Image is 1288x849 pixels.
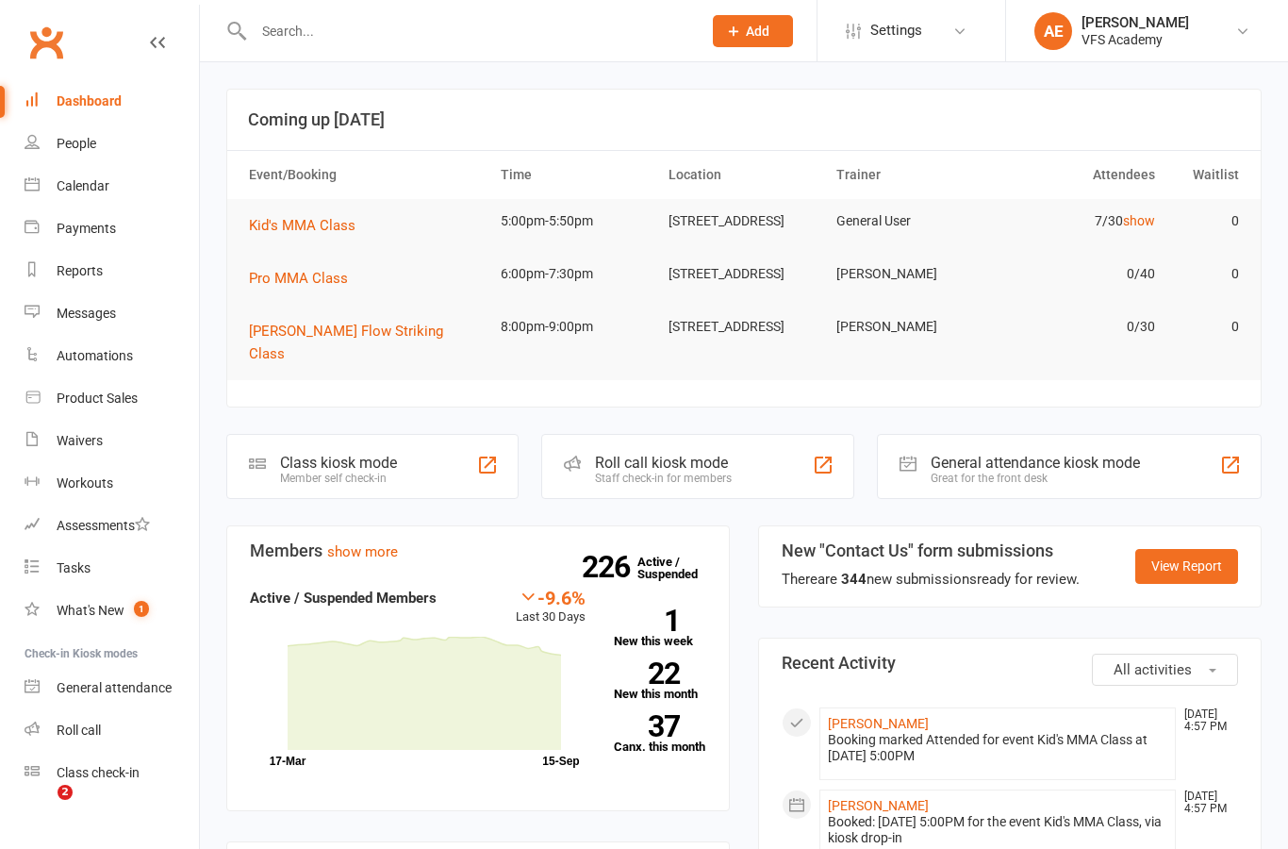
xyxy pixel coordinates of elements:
[25,208,199,250] a: Payments
[57,680,172,695] div: General attendance
[828,798,929,813] a: [PERSON_NAME]
[595,472,732,485] div: Staff check-in for members
[614,659,680,688] strong: 22
[25,123,199,165] a: People
[828,151,996,199] th: Trainer
[782,541,1080,560] h3: New "Contact Us" form submissions
[1082,14,1189,31] div: [PERSON_NAME]
[58,785,73,800] span: 2
[25,420,199,462] a: Waivers
[25,752,199,794] a: Class kiosk mode
[828,716,929,731] a: [PERSON_NAME]
[614,607,680,635] strong: 1
[595,454,732,472] div: Roll call kiosk mode
[25,292,199,335] a: Messages
[57,178,109,193] div: Calendar
[57,263,103,278] div: Reports
[327,543,398,560] a: show more
[996,252,1164,296] td: 0/40
[25,547,199,590] a: Tasks
[828,814,1167,846] div: Booked: [DATE] 5:00PM for the event Kid's MMA Class, via kiosk drop-in
[1135,549,1238,583] a: View Report
[134,601,149,617] span: 1
[782,568,1080,591] div: There are new submissions ready for review.
[492,151,660,199] th: Time
[57,560,91,575] div: Tasks
[614,662,707,700] a: 22New this month
[614,609,707,647] a: 1New this week
[57,603,124,618] div: What's New
[782,654,1238,673] h3: Recent Activity
[25,250,199,292] a: Reports
[250,541,706,560] h3: Members
[25,709,199,752] a: Roll call
[249,214,369,237] button: Kid's MMA Class
[57,348,133,363] div: Automations
[249,320,484,365] button: [PERSON_NAME] Flow Striking Class
[57,723,101,738] div: Roll call
[280,454,397,472] div: Class kiosk mode
[614,712,680,741] strong: 37
[249,323,443,362] span: [PERSON_NAME] Flow Striking Class
[1164,199,1247,243] td: 0
[25,462,199,505] a: Workouts
[931,472,1140,485] div: Great for the front desk
[516,587,586,627] div: Last 30 Days
[841,571,867,588] strong: 344
[57,93,122,108] div: Dashboard
[582,553,637,581] strong: 226
[828,305,996,349] td: [PERSON_NAME]
[57,221,116,236] div: Payments
[280,472,397,485] div: Member self check-in
[248,110,1240,129] h3: Coming up [DATE]
[996,305,1164,349] td: 0/30
[25,165,199,208] a: Calendar
[250,590,437,607] strong: Active / Suspended Members
[660,199,828,243] td: [STREET_ADDRESS]
[25,335,199,377] a: Automations
[746,24,769,39] span: Add
[1114,661,1192,678] span: All activities
[516,587,586,608] div: -9.6%
[1092,654,1238,686] button: All activities
[19,785,64,830] iframe: Intercom live chat
[57,391,138,406] div: Product Sales
[492,252,660,296] td: 6:00pm-7:30pm
[1164,151,1247,199] th: Waitlist
[1175,708,1237,733] time: [DATE] 4:57 PM
[249,270,348,287] span: Pro MMA Class
[1164,305,1247,349] td: 0
[240,151,492,199] th: Event/Booking
[25,505,199,547] a: Assessments
[57,306,116,321] div: Messages
[492,305,660,349] td: 8:00pm-9:00pm
[57,475,113,491] div: Workouts
[637,541,720,594] a: 226Active / Suspended
[1082,31,1189,48] div: VFS Academy
[1175,791,1237,815] time: [DATE] 4:57 PM
[23,19,70,66] a: Clubworx
[1034,12,1072,50] div: AE
[57,433,103,448] div: Waivers
[1164,252,1247,296] td: 0
[249,217,355,234] span: Kid's MMA Class
[931,454,1140,472] div: General attendance kiosk mode
[25,667,199,709] a: General attendance kiosk mode
[248,18,688,44] input: Search...
[660,252,828,296] td: [STREET_ADDRESS]
[25,80,199,123] a: Dashboard
[1123,213,1155,228] a: show
[828,199,996,243] td: General User
[57,765,140,780] div: Class check-in
[660,151,828,199] th: Location
[249,267,361,290] button: Pro MMA Class
[25,377,199,420] a: Product Sales
[614,715,707,753] a: 37Canx. this month
[660,305,828,349] td: [STREET_ADDRESS]
[492,199,660,243] td: 5:00pm-5:50pm
[828,732,1167,764] div: Booking marked Attended for event Kid's MMA Class at [DATE] 5:00PM
[57,136,96,151] div: People
[828,252,996,296] td: [PERSON_NAME]
[25,590,199,632] a: What's New1
[870,9,922,52] span: Settings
